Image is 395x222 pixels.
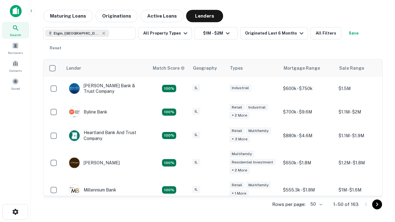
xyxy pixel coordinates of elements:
[246,182,271,189] div: Multifamily
[2,58,29,74] a: Contacts
[95,10,138,22] button: Originations
[335,100,391,124] td: $1.1M - $2M
[335,178,391,202] td: $1M - $1.6M
[8,50,23,55] span: Borrowers
[69,157,120,168] div: [PERSON_NAME]
[339,64,364,72] div: Sale Range
[2,40,29,56] a: Borrowers
[229,112,250,119] div: + 2 more
[280,60,335,77] th: Mortgage Range
[280,124,335,147] td: $880k - $4.6M
[192,108,200,115] div: IL
[2,76,29,92] a: Saved
[153,65,185,72] div: Capitalize uses an advanced AI algorithm to match your search with the best lender. The match sco...
[46,42,65,54] button: Reset
[69,83,80,94] img: picture
[69,83,143,94] div: [PERSON_NAME] Bank & Trust Company
[344,27,364,39] button: Save your search to get updates of matches that match your search criteria.
[280,178,335,202] td: $555.3k - $1.8M
[66,64,81,72] div: Lender
[10,32,21,37] span: Search
[229,136,250,143] div: + 3 more
[192,186,200,193] div: IL
[226,60,280,77] th: Types
[2,22,29,39] a: Search
[229,190,249,197] div: + 1 more
[310,27,341,39] button: All Filters
[10,5,22,17] img: capitalize-icon.png
[229,84,252,92] div: Industrial
[230,64,243,72] div: Types
[308,200,323,209] div: 50
[69,107,80,117] img: picture
[140,10,184,22] button: Active Loans
[162,159,176,166] div: Matching Properties: 24, hasApolloMatch: undefined
[69,185,80,195] img: picture
[272,201,306,208] p: Rows per page:
[69,130,80,141] img: picture
[11,86,20,91] span: Saved
[229,150,254,158] div: Multifamily
[162,109,176,116] div: Matching Properties: 18, hasApolloMatch: undefined
[240,27,308,39] button: Originated Last 6 Months
[192,159,200,166] div: IL
[193,64,217,72] div: Geography
[69,106,107,117] div: Byline Bank
[69,130,143,141] div: Heartland Bank And Trust Company
[149,60,189,77] th: Capitalize uses an advanced AI algorithm to match your search with the best lender. The match sco...
[245,30,305,37] div: Originated Last 6 Months
[63,60,149,77] th: Lender
[153,65,184,72] h6: Match Score
[194,27,238,39] button: $1M - $2M
[69,158,80,168] img: picture
[192,84,200,92] div: IL
[186,10,223,22] button: Lenders
[138,27,192,39] button: All Property Types
[333,201,359,208] p: 1–50 of 163
[69,184,116,195] div: Millennium Bank
[229,167,250,174] div: + 2 more
[284,64,320,72] div: Mortgage Range
[189,60,226,77] th: Geography
[43,10,93,22] button: Maturing Loans
[335,147,391,179] td: $1.2M - $1.8M
[229,104,245,111] div: Retail
[229,182,245,189] div: Retail
[246,104,268,111] div: Industrial
[280,147,335,179] td: $650k - $1.8M
[246,127,271,134] div: Multifamily
[229,159,276,166] div: Residential Investment
[280,77,335,100] td: $600k - $750k
[280,100,335,124] td: $700k - $9.6M
[335,60,391,77] th: Sale Range
[162,186,176,194] div: Matching Properties: 16, hasApolloMatch: undefined
[372,199,382,209] button: Go to next page
[9,68,22,73] span: Contacts
[335,77,391,100] td: $1.5M
[162,132,176,139] div: Matching Properties: 20, hasApolloMatch: undefined
[364,173,395,202] iframe: Chat Widget
[192,131,200,138] div: IL
[229,127,245,134] div: Retail
[162,85,176,92] div: Matching Properties: 28, hasApolloMatch: undefined
[335,124,391,147] td: $1.1M - $1.9M
[54,31,100,36] span: Elgin, [GEOGRAPHIC_DATA], [GEOGRAPHIC_DATA]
